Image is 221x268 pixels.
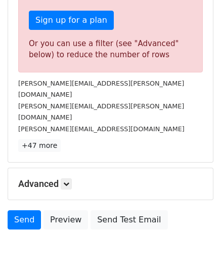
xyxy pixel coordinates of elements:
[170,219,221,268] iframe: Chat Widget
[91,210,167,229] a: Send Test Email
[18,178,203,189] h5: Advanced
[18,80,184,99] small: [PERSON_NAME][EMAIL_ADDRESS][PERSON_NAME][DOMAIN_NAME]
[29,11,114,30] a: Sign up for a plan
[8,210,41,229] a: Send
[29,38,192,61] div: Or you can use a filter (see "Advanced" below) to reduce the number of rows
[43,210,88,229] a: Preview
[18,102,184,122] small: [PERSON_NAME][EMAIL_ADDRESS][PERSON_NAME][DOMAIN_NAME]
[18,139,61,152] a: +47 more
[18,125,185,133] small: [PERSON_NAME][EMAIL_ADDRESS][DOMAIN_NAME]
